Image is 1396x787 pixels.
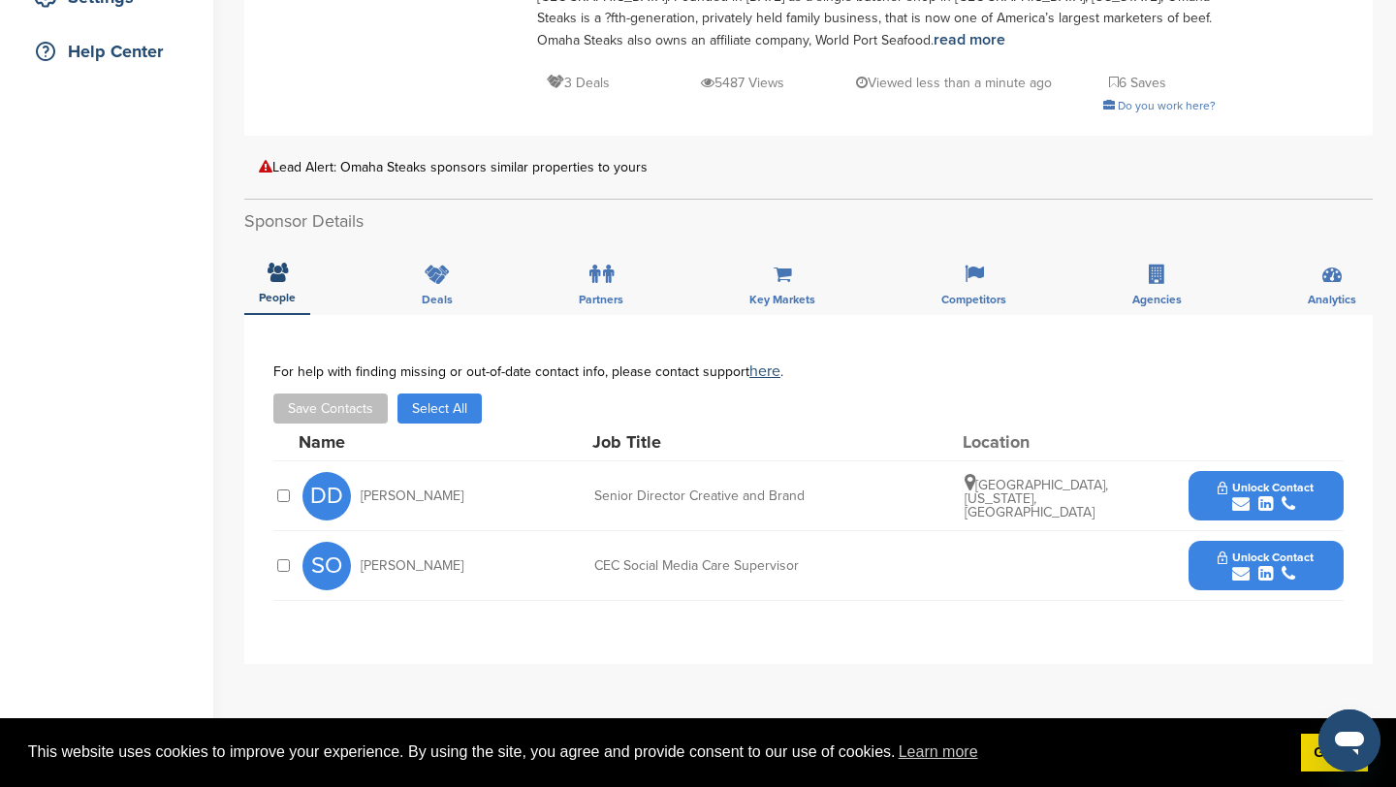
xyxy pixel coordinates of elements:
[19,29,194,74] a: Help Center
[29,34,194,69] div: Help Center
[1194,537,1337,595] button: Unlock Contact
[302,542,351,590] span: SO
[749,294,815,305] span: Key Markets
[1308,294,1356,305] span: Analytics
[594,489,885,503] div: Senior Director Creative and Brand
[259,160,1358,174] div: Lead Alert: Omaha Steaks sponsors similar properties to yours
[1109,71,1166,95] p: 6 Saves
[1103,99,1216,112] a: Do you work here?
[244,208,1373,235] h2: Sponsor Details
[1218,481,1314,494] span: Unlock Contact
[1194,467,1337,525] button: Unlock Contact
[965,477,1108,520] span: [GEOGRAPHIC_DATA], [US_STATE], [GEOGRAPHIC_DATA]
[1132,294,1182,305] span: Agencies
[273,393,388,424] button: Save Contacts
[594,559,885,573] div: CEC Social Media Care Supervisor
[361,559,463,573] span: [PERSON_NAME]
[361,489,463,503] span: [PERSON_NAME]
[302,472,351,520] span: DD
[397,393,482,424] button: Select All
[592,433,883,451] div: Job Title
[259,292,296,303] span: People
[1118,99,1216,112] span: Do you work here?
[579,294,623,305] span: Partners
[1318,709,1380,771] iframe: Button to launch messaging window
[941,294,1006,305] span: Competitors
[28,738,1285,767] span: This website uses cookies to improve your experience. By using the site, you agree and provide co...
[749,362,780,381] a: here
[1218,551,1314,564] span: Unlock Contact
[934,30,1005,49] a: read more
[547,71,610,95] p: 3 Deals
[701,71,784,95] p: 5487 Views
[856,71,1052,95] p: Viewed less than a minute ago
[963,433,1108,451] div: Location
[1301,734,1368,772] a: dismiss cookie message
[299,433,512,451] div: Name
[896,738,981,767] a: learn more about cookies
[422,294,453,305] span: Deals
[273,363,1344,379] div: For help with finding missing or out-of-date contact info, please contact support .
